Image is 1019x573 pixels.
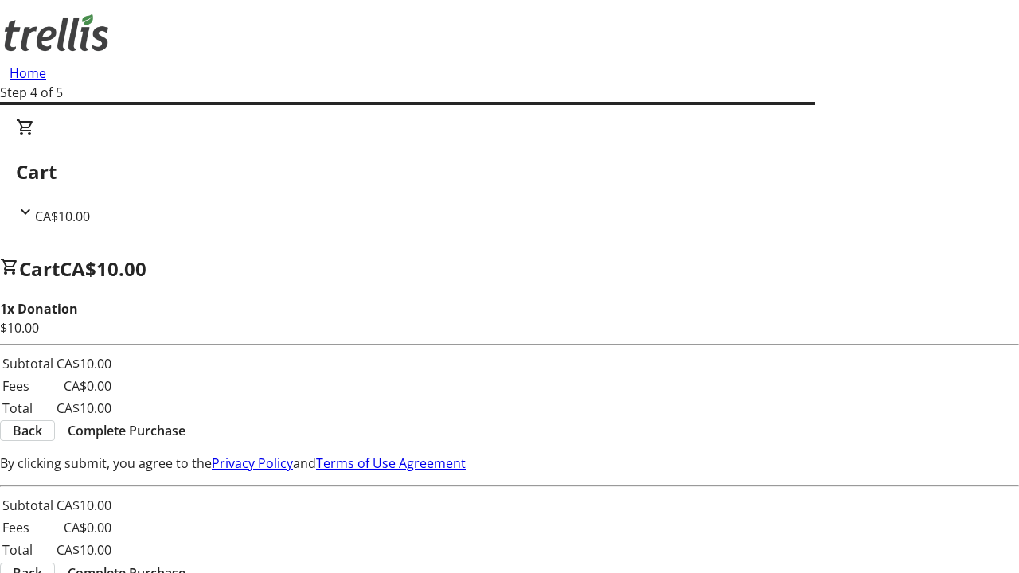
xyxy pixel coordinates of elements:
button: Complete Purchase [55,421,198,440]
td: Total [2,398,54,419]
span: CA$10.00 [60,255,146,282]
td: CA$10.00 [56,353,112,374]
td: Fees [2,376,54,396]
td: Subtotal [2,353,54,374]
a: Terms of Use Agreement [316,454,466,472]
span: Cart [19,255,60,282]
td: CA$10.00 [56,398,112,419]
span: Back [13,421,42,440]
h2: Cart [16,158,1003,186]
td: CA$0.00 [56,517,112,538]
td: CA$10.00 [56,540,112,560]
span: Complete Purchase [68,421,185,440]
div: CartCA$10.00 [16,118,1003,226]
td: Fees [2,517,54,538]
td: Subtotal [2,495,54,516]
td: CA$0.00 [56,376,112,396]
td: CA$10.00 [56,495,112,516]
td: Total [2,540,54,560]
span: CA$10.00 [35,208,90,225]
a: Privacy Policy [212,454,293,472]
